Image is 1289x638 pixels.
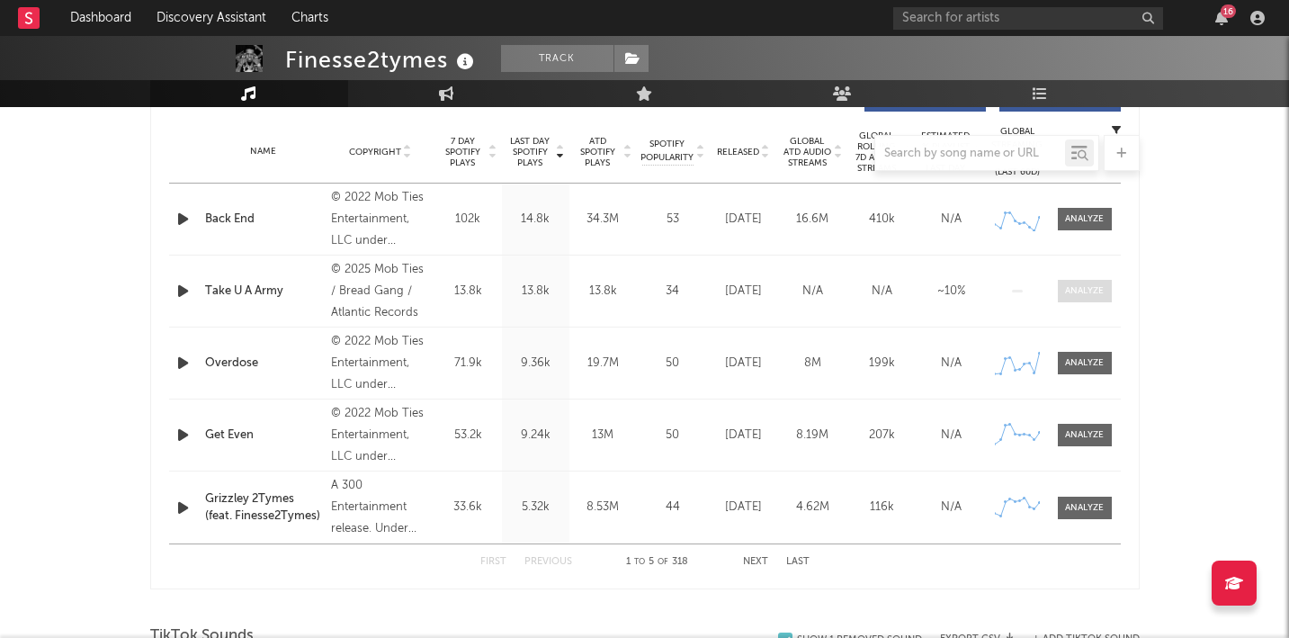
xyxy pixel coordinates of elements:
div: 13M [574,427,632,445]
div: 199k [852,355,912,373]
a: Overdose [205,355,323,373]
div: 1 5 318 [608,552,707,573]
span: of [658,558,668,566]
div: 102k [439,211,497,229]
div: 16 [1221,4,1236,18]
div: [DATE] [713,355,774,373]
div: 9.24k [506,427,565,445]
div: 44 [641,499,704,517]
div: 33.6k [439,499,497,517]
div: 13.8k [574,283,632,301]
a: Get Even [205,427,323,445]
span: Estimated % Playlist Streams Last Day [921,130,971,174]
button: 16 [1215,11,1228,25]
div: 14.8k [506,211,565,229]
div: ~ 10 % [921,283,981,301]
span: to [634,558,645,566]
div: N/A [921,355,981,373]
div: 16.6M [783,211,843,229]
div: 13.8k [506,283,565,301]
a: Back End [205,211,323,229]
div: 207k [852,427,912,445]
div: 4.62M [783,499,843,517]
div: © 2025 Mob Ties / Bread Gang / Atlantic Records [331,259,429,324]
div: 13.8k [439,283,497,301]
button: Previous [524,557,572,567]
div: 410k [852,211,912,229]
a: Take U A Army [205,283,323,301]
div: N/A [921,211,981,229]
div: 50 [641,427,704,445]
div: 8.53M [574,499,632,517]
div: © 2022 Mob Ties Entertainment, LLC under exclusive license to Atlantic Records [331,403,429,468]
div: [DATE] [713,283,774,301]
div: Finesse2tymes [285,45,479,75]
div: N/A [921,427,981,445]
div: © 2022 Mob Ties Entertainment, LLC under exclusive license to Atlantic Records [331,187,429,252]
div: [DATE] [713,499,774,517]
button: Next [743,557,768,567]
div: 19.7M [574,355,632,373]
button: First [480,557,506,567]
button: Track [501,45,613,72]
div: 116k [852,499,912,517]
div: 9.36k [506,355,565,373]
div: 8.19M [783,427,843,445]
input: Search for artists [893,7,1163,30]
div: 71.9k [439,355,497,373]
div: 50 [641,355,704,373]
div: N/A [921,499,981,517]
div: 53 [641,211,704,229]
div: © 2022 Mob Ties Entertainment, LLC under exclusive license to Atlantic Records [331,331,429,396]
div: 34.3M [574,211,632,229]
div: 5.32k [506,499,565,517]
input: Search by song name or URL [875,147,1065,161]
span: Global Rolling 7D Audio Streams [852,130,901,174]
div: A 300 Entertainment release. Under exclusive license to 300 Entertainment., © 2023 Tee Grizzley [331,475,429,540]
div: 53.2k [439,427,497,445]
div: [DATE] [713,427,774,445]
div: N/A [783,283,843,301]
div: N/A [852,283,912,301]
div: 8M [783,355,843,373]
div: Global Streaming Trend (Last 60D) [990,125,1044,179]
button: Last [786,557,810,567]
a: Grizzley 2Tymes (feat. Finesse2Tymes) [205,490,323,526]
div: [DATE] [713,211,774,229]
div: 34 [641,283,704,301]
